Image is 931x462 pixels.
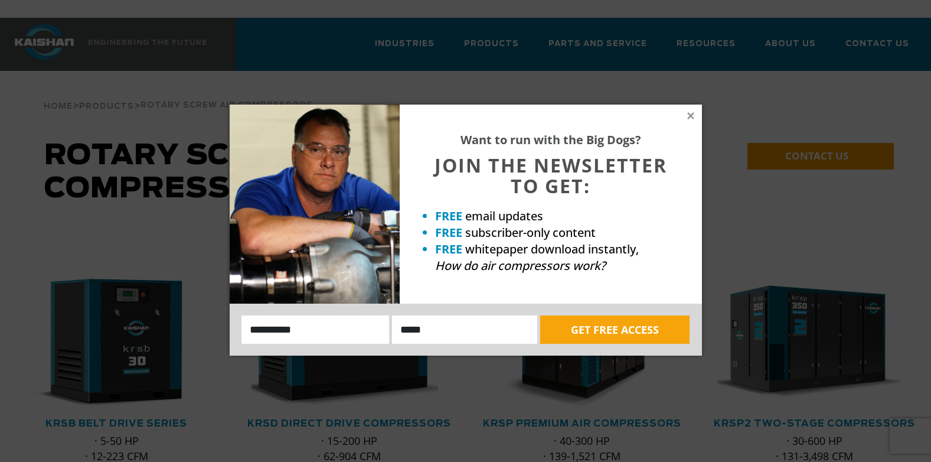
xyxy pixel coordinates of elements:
[435,241,462,257] strong: FREE
[465,241,639,257] span: whitepaper download instantly,
[465,225,596,240] span: subscriber-only content
[435,208,462,224] strong: FREE
[435,225,462,240] strong: FREE
[392,315,537,344] input: Email
[435,258,606,274] em: How do air compressors work?
[241,315,390,344] input: Name:
[540,315,690,344] button: GET FREE ACCESS
[460,132,641,148] strong: Want to run with the Big Dogs?
[685,110,696,121] button: Close
[465,208,543,224] span: email updates
[435,152,667,199] span: JOIN THE NEWSLETTER TO GET:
